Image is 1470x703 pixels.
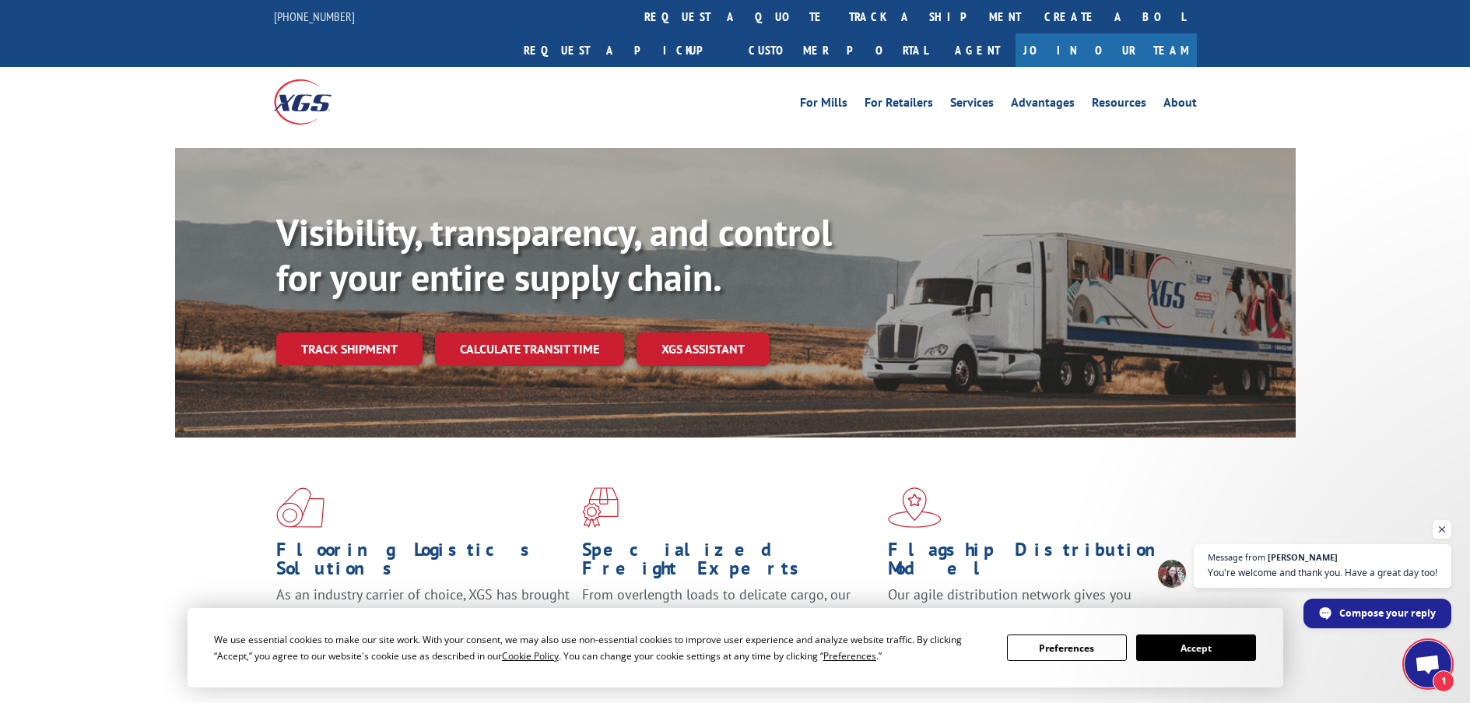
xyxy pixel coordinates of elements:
[1007,634,1127,661] button: Preferences
[1136,634,1256,661] button: Accept
[637,332,770,366] a: XGS ASSISTANT
[502,649,559,663] span: Cookie Policy
[1011,97,1075,114] a: Advantages
[1405,641,1451,687] div: Open chat
[512,33,737,67] a: Request a pickup
[274,9,355,24] a: [PHONE_NUMBER]
[823,649,876,663] span: Preferences
[582,585,876,655] p: From overlength loads to delicate cargo, our experienced staff knows the best way to move your fr...
[1092,97,1146,114] a: Resources
[582,487,619,528] img: xgs-icon-focused-on-flooring-red
[1433,670,1454,692] span: 1
[214,631,988,664] div: We use essential cookies to make our site work. With your consent, we may also use non-essential ...
[582,540,876,585] h1: Specialized Freight Experts
[276,208,832,301] b: Visibility, transparency, and control for your entire supply chain.
[435,332,624,366] a: Calculate transit time
[188,608,1283,687] div: Cookie Consent Prompt
[1268,553,1338,561] span: [PERSON_NAME]
[939,33,1016,67] a: Agent
[1208,565,1437,580] span: You're welcome and thank you. Have a great day too!
[276,487,325,528] img: xgs-icon-total-supply-chain-intelligence-red
[1339,599,1436,627] span: Compose your reply
[276,585,570,641] span: As an industry carrier of choice, XGS has brought innovation and dedication to flooring logistics...
[888,487,942,528] img: xgs-icon-flagship-distribution-model-red
[888,540,1182,585] h1: Flagship Distribution Model
[800,97,847,114] a: For Mills
[888,585,1174,622] span: Our agile distribution network gives you nationwide inventory management on demand.
[737,33,939,67] a: Customer Portal
[865,97,933,114] a: For Retailers
[1163,97,1197,114] a: About
[1208,553,1265,561] span: Message from
[276,540,570,585] h1: Flooring Logistics Solutions
[1016,33,1197,67] a: Join Our Team
[276,332,423,365] a: Track shipment
[950,97,994,114] a: Services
